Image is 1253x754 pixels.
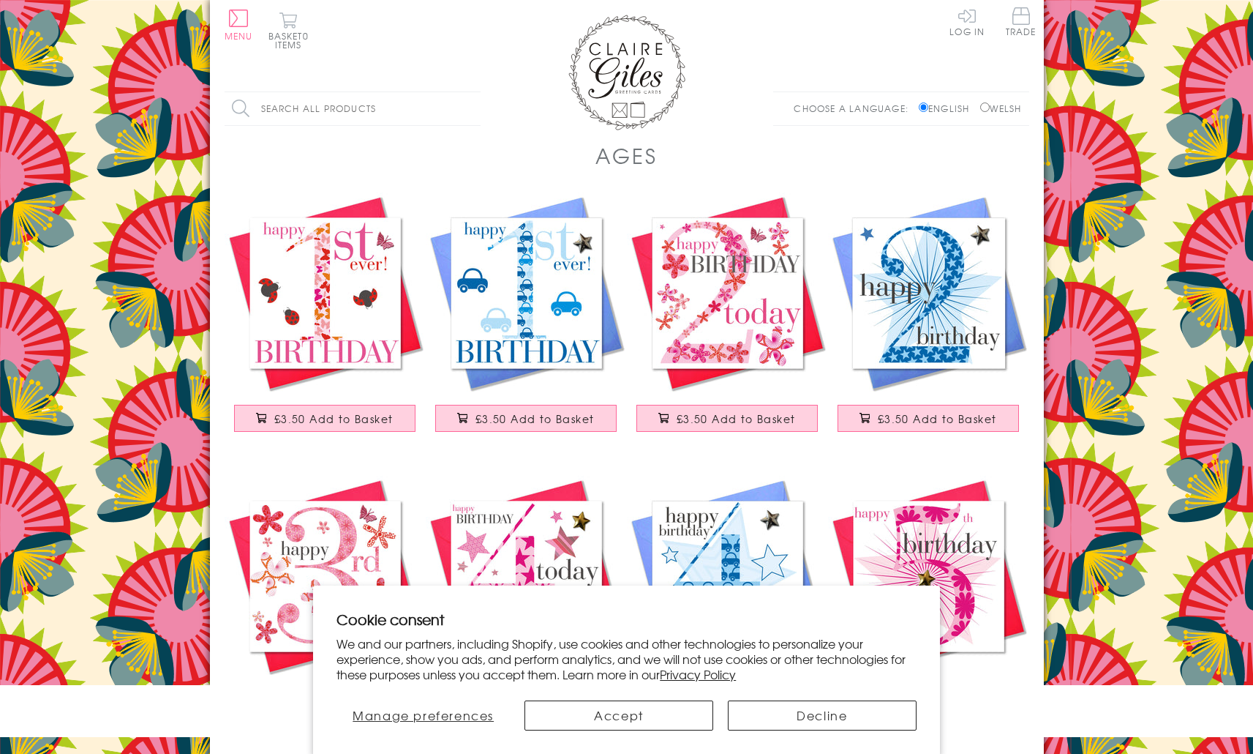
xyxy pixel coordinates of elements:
button: £3.50 Add to Basket [636,405,818,432]
img: Birthday Card, Age 5 Girl, Happy 5th Birthday, Embellished with a padded star [828,476,1029,677]
button: Basket0 items [268,12,309,49]
a: Birthday Card, Age 4 Girl, Pink, Embellished with a padded star £3.50 Add to Basket [426,476,627,730]
img: Birthday Card, Boy Blue, Happy 2nd Birthday, Embellished with a padded star [828,193,1029,394]
span: £3.50 Add to Basket [878,411,997,426]
span: 0 items [275,29,309,51]
label: English [919,102,977,115]
h2: Cookie consent [336,609,917,630]
span: £3.50 Add to Basket [274,411,394,426]
a: Trade [1006,7,1036,39]
button: Decline [728,701,917,731]
input: Welsh [980,102,990,112]
button: Manage preferences [336,701,510,731]
p: We and our partners, including Shopify, use cookies and other technologies to personalize your ex... [336,636,917,682]
input: Search [466,92,481,125]
p: Choose a language: [794,102,916,115]
span: Trade [1006,7,1036,36]
input: English [919,102,928,112]
span: £3.50 Add to Basket [475,411,595,426]
img: Birthday Card, Age 4 Boy Blue, Embellished with a padded star [627,476,828,677]
img: Claire Giles Greetings Cards [568,15,685,130]
img: Birthday Card, Age 3 Girl Pink, Embellished with a fabric butterfly [225,476,426,677]
input: Search all products [225,92,481,125]
a: Log In [949,7,985,36]
button: £3.50 Add to Basket [435,405,617,432]
a: Birthday Card, Age 4 Boy Blue, Embellished with a padded star £3.50 Add to Basket [627,476,828,730]
a: Birthday Card, Age 2 Girl Pink 2nd Birthday, Embellished with a fabric butterfly £3.50 Add to Basket [627,193,828,447]
button: Accept [524,701,713,731]
a: Birthday Card, Age 1 Girl Pink 1st Birthday, Embellished with a fabric butterfly £3.50 Add to Basket [225,193,426,447]
img: Birthday Card, Age 2 Girl Pink 2nd Birthday, Embellished with a fabric butterfly [627,193,828,394]
button: £3.50 Add to Basket [838,405,1019,432]
a: Privacy Policy [660,665,736,683]
img: Birthday Card, Age 1 Blue Boy, 1st Birthday, Embellished with a padded star [426,193,627,394]
a: Birthday Card, Age 5 Girl, Happy 5th Birthday, Embellished with a padded star £3.50 Add to Basket [828,476,1029,730]
button: £3.50 Add to Basket [234,405,415,432]
label: Welsh [980,102,1022,115]
h1: AGES [595,141,657,171]
img: Birthday Card, Age 4 Girl, Pink, Embellished with a padded star [426,476,627,677]
button: Menu [225,10,253,40]
a: Birthday Card, Age 3 Girl Pink, Embellished with a fabric butterfly £3.50 Add to Basket [225,476,426,730]
span: Menu [225,29,253,42]
span: £3.50 Add to Basket [677,411,796,426]
img: Birthday Card, Age 1 Girl Pink 1st Birthday, Embellished with a fabric butterfly [225,193,426,394]
a: Birthday Card, Boy Blue, Happy 2nd Birthday, Embellished with a padded star £3.50 Add to Basket [828,193,1029,447]
span: Manage preferences [353,706,494,724]
a: Birthday Card, Age 1 Blue Boy, 1st Birthday, Embellished with a padded star £3.50 Add to Basket [426,193,627,447]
